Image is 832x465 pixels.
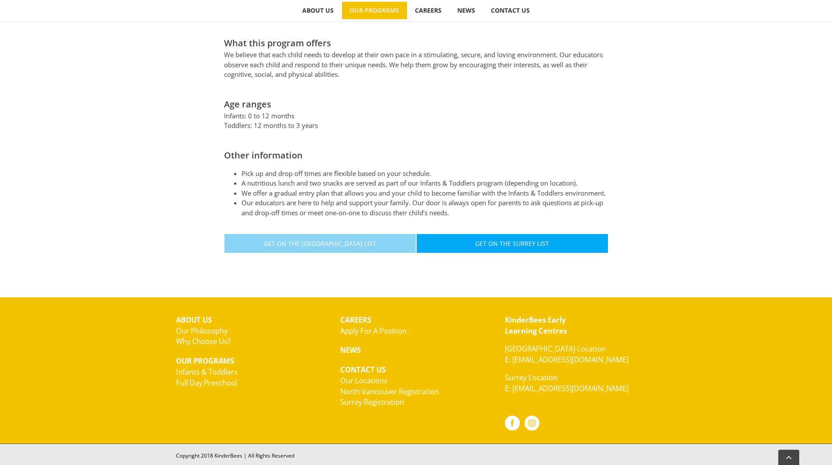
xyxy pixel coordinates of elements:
[505,383,628,393] a: E: [EMAIL_ADDRESS][DOMAIN_NAME]
[242,178,608,188] li: A nutritious lunch and two snacks are served as part of our Infants & Toddlers program (depending...
[340,315,371,325] strong: CAREERS
[295,2,342,19] a: ABOUT US
[340,345,361,355] strong: NEWS
[342,2,407,19] a: OUR PROGRAMS
[224,111,608,131] p: Infants: 0 to 12 months Toddlers: 12 months to 3 years
[302,7,334,14] span: ABOUT US
[340,326,407,336] a: Apply For A Position
[224,234,416,253] a: Get On The [GEOGRAPHIC_DATA] List
[224,98,608,111] h2: Age ranges
[242,188,608,198] li: We offer a gradual entry plan that allows you and your child to become familiar with the Infants ...
[505,416,520,431] a: Facebook
[505,355,628,365] a: E: [EMAIL_ADDRESS][DOMAIN_NAME]
[483,2,538,19] a: CONTACT US
[176,315,212,325] strong: ABOUT US
[176,356,234,366] strong: OUR PROGRAMS
[224,37,608,50] h2: What this program offers
[176,378,237,388] a: Full Day Preschool
[224,50,608,79] p: We believe that each child needs to develop at their own pace in a stimulating, secure, and lovin...
[340,375,387,386] a: Our Locations
[340,386,439,396] a: North Vancouver Registration
[457,7,475,14] span: NEWS
[525,416,539,431] a: Instagram
[340,365,386,375] strong: CONTACT US
[176,452,656,460] div: Copyright 2018 KinderBees | All Rights Reserved
[176,367,238,377] a: Infants & Toddlers
[349,7,399,14] span: OUR PROGRAMS
[416,234,608,253] a: Get On The Surrey List
[450,2,483,19] a: NEWS
[505,315,567,336] a: KinderBees EarlyLearning Centres
[176,326,228,336] a: Our Philosophy
[176,336,231,346] a: Why Choose Us?
[407,2,449,19] a: CAREERS
[505,315,567,336] strong: KinderBees Early Learning Centres
[491,7,530,14] span: CONTACT US
[505,372,656,394] p: Surrey Location
[475,240,549,247] span: Get On The Surrey List
[415,7,442,14] span: CAREERS
[340,397,404,407] a: Surrey Registration
[242,198,608,217] li: Our educators are here to help and support your family. Our door is always open for parents to as...
[224,149,608,162] h2: Other information
[242,169,608,179] li: Pick up and drop off times are flexible based on your schedule.
[505,344,656,365] p: [GEOGRAPHIC_DATA] Location
[264,240,376,247] span: Get On The [GEOGRAPHIC_DATA] List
